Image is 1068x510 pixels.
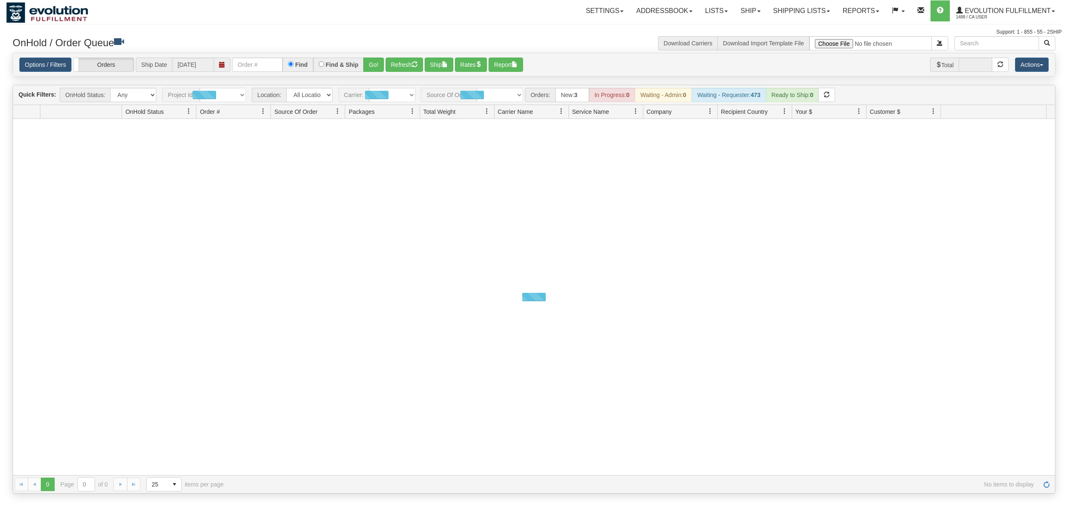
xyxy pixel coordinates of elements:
input: Search [954,36,1039,50]
label: Quick Filters: [19,90,56,99]
h3: OnHold / Order Queue [13,36,528,48]
span: Service Name [572,108,609,116]
span: Total Weight [423,108,456,116]
a: Company filter column settings [703,104,717,118]
strong: 473 [751,92,760,98]
a: Download Import Template File [723,40,804,47]
label: Orders [74,58,134,72]
span: OnHold Status: [60,88,110,102]
strong: 0 [626,92,629,98]
div: Support: 1 - 855 - 55 - 2SHIP [6,29,1062,36]
div: Waiting - Requester: [692,88,766,102]
span: select [168,478,181,491]
a: Order # filter column settings [256,104,270,118]
span: Company [647,108,672,116]
span: Recipient Country [721,108,768,116]
div: grid toolbar [13,85,1055,105]
label: Find [295,62,308,68]
strong: 0 [810,92,813,98]
div: New: [555,88,589,102]
span: Customer $ [870,108,900,116]
img: logo1488.jpg [6,2,88,23]
span: Ship Date [136,58,172,72]
div: Waiting - Admin: [635,88,692,102]
a: Evolution Fulfillment 1488 / CA User [950,0,1061,21]
button: Go! [363,58,384,72]
span: 1488 / CA User [956,13,1019,21]
label: Find & Ship [326,62,359,68]
span: Carrier Name [498,108,533,116]
span: Total [930,58,959,72]
div: Ready to Ship: [766,88,819,102]
a: Packages filter column settings [405,104,420,118]
a: Download Carriers [664,40,712,47]
span: Orders: [525,88,555,102]
button: Rates [455,58,487,72]
button: Search [1039,36,1055,50]
span: Page of 0 [61,477,108,492]
a: Lists [699,0,734,21]
a: Refresh [1040,478,1053,491]
a: Options / Filters [19,58,71,72]
a: Shipping lists [767,0,836,21]
span: Location: [252,88,286,102]
button: Actions [1015,58,1049,72]
a: Total Weight filter column settings [480,104,494,118]
span: items per page [146,477,224,492]
a: Carrier Name filter column settings [554,104,568,118]
a: Settings [579,0,630,21]
span: Evolution Fulfillment [963,7,1051,14]
input: Import [809,36,932,50]
span: 25 [152,480,163,489]
a: Service Name filter column settings [629,104,643,118]
a: Reports [836,0,886,21]
span: Source Of Order [274,108,317,116]
a: Customer $ filter column settings [926,104,941,118]
button: Refresh [386,58,423,72]
span: Page sizes drop down [146,477,182,492]
a: Your $ filter column settings [852,104,866,118]
a: Ship [734,0,767,21]
a: OnHold Status filter column settings [182,104,196,118]
strong: 0 [683,92,686,98]
div: In Progress: [589,88,635,102]
span: OnHold Status [125,108,164,116]
a: Recipient Country filter column settings [777,104,792,118]
span: Your $ [796,108,812,116]
strong: 3 [574,92,578,98]
iframe: chat widget [1049,212,1067,298]
span: No items to display [235,481,1034,488]
span: Packages [349,108,374,116]
a: Addressbook [630,0,699,21]
button: Ship [425,58,453,72]
input: Order # [232,58,283,72]
a: Source Of Order filter column settings [330,104,345,118]
span: Page 0 [41,478,54,491]
button: Report [489,58,523,72]
span: Order # [200,108,219,116]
